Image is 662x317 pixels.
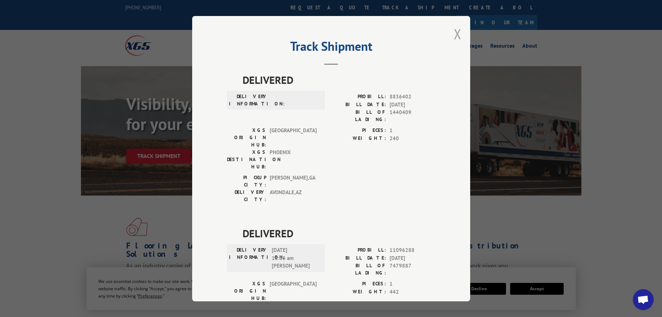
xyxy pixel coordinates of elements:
[390,254,435,262] span: [DATE]
[633,289,654,310] div: Open chat
[227,280,266,302] label: XGS ORIGIN HUB:
[390,246,435,254] span: 11096288
[243,72,435,88] span: DELIVERED
[227,127,266,149] label: XGS ORIGIN HUB:
[270,127,317,149] span: [GEOGRAPHIC_DATA]
[272,246,319,270] span: [DATE] 11:06 am [PERSON_NAME]
[227,189,266,203] label: DELIVERY CITY:
[390,134,435,142] span: 240
[243,225,435,241] span: DELIVERED
[227,174,266,189] label: PICKUP CITY:
[390,101,435,109] span: [DATE]
[390,262,435,277] span: 7479887
[331,288,386,296] label: WEIGHT:
[390,93,435,101] span: 8836402
[331,127,386,135] label: PIECES:
[454,25,461,43] button: Close modal
[390,109,435,123] span: 1440409
[227,41,435,55] h2: Track Shipment
[331,134,386,142] label: WEIGHT:
[331,93,386,101] label: PROBILL:
[270,174,317,189] span: [PERSON_NAME] , GA
[390,127,435,135] span: 1
[390,288,435,296] span: 442
[331,262,386,277] label: BILL OF LADING:
[229,246,268,270] label: DELIVERY INFORMATION:
[331,246,386,254] label: PROBILL:
[229,93,268,108] label: DELIVERY INFORMATION:
[270,189,317,203] span: AVONDALE , AZ
[331,109,386,123] label: BILL OF LADING:
[270,149,317,171] span: PHOENIX
[331,280,386,288] label: PIECES:
[331,254,386,262] label: BILL DATE:
[270,280,317,302] span: [GEOGRAPHIC_DATA]
[227,149,266,171] label: XGS DESTINATION HUB:
[390,280,435,288] span: 1
[331,101,386,109] label: BILL DATE:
